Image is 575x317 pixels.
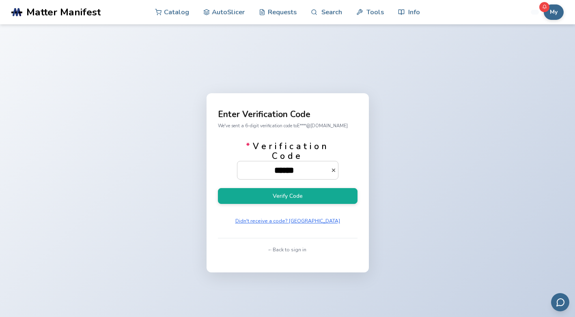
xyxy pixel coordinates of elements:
[218,110,357,119] p: Enter Verification Code
[218,122,357,130] p: We've sent a 6-digit verification code to E***@[DOMAIN_NAME]
[237,141,338,180] label: Verification Code
[266,244,309,255] button: ← Back to sign in
[551,293,569,311] button: Send feedback via email
[233,215,343,227] button: Didn't receive a code? [GEOGRAPHIC_DATA]
[218,188,357,204] button: Verify Code
[237,161,331,179] input: *Verification Code
[544,4,564,20] button: My
[331,167,338,173] button: *Verification Code
[26,6,101,18] span: Matter Manifest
